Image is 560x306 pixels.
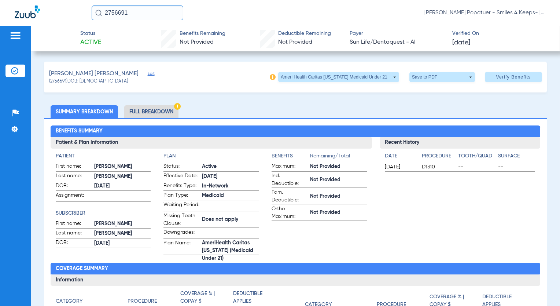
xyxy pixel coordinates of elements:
span: [DATE] [94,240,151,247]
span: Last name: [56,229,92,238]
span: Sun Life/Dentaquest - AI [350,38,446,47]
span: [PERSON_NAME] [PERSON_NAME] [49,69,139,79]
h4: Procedure [422,152,456,160]
span: Ind. Deductible: [272,172,307,187]
span: Not Provided [180,39,214,45]
span: In-Network [202,182,259,190]
h4: Coverage % | Copay $ [180,290,229,305]
span: DOB: [56,182,92,191]
img: info-icon [270,74,276,80]
h4: Subscriber [56,210,151,217]
h4: Deductible Applies [233,290,282,305]
span: First name: [56,220,92,229]
span: Remaining/Total [310,152,367,163]
app-breakdown-title: Tooth/Quad [458,152,495,163]
span: Benefits Type: [163,182,199,191]
span: Status [80,30,101,37]
span: Not Provided [278,39,312,45]
span: [PERSON_NAME] [94,163,151,171]
span: Not Provided [310,193,367,200]
span: [DATE] [94,182,151,190]
span: Plan Type: [163,192,199,200]
span: Not Provided [310,209,367,216]
span: Medicaid [202,192,259,200]
span: [PERSON_NAME] [94,173,151,181]
iframe: Chat Widget [523,271,560,306]
span: [PERSON_NAME] [94,220,151,228]
span: Last name: [56,172,92,181]
span: [PERSON_NAME] [94,230,151,237]
span: Verified On [452,30,548,37]
span: (2756691) DOB: [DEMOGRAPHIC_DATA] [49,79,128,85]
span: Ortho Maximum: [272,205,307,221]
button: Save to PDF [409,72,475,82]
img: Hazard [174,103,181,110]
h3: Patient & Plan Information [51,137,372,149]
span: Not Provided [310,163,367,171]
h2: Coverage Summary [51,263,541,274]
h4: Plan [163,152,259,160]
span: -- [458,163,495,171]
button: Ameri Health Caritas [US_STATE] Medicaid Under 21 [278,72,399,82]
span: Benefits Remaining [180,30,225,37]
h4: Benefits [272,152,310,160]
span: Effective Date: [163,172,199,181]
span: D1310 [422,163,456,171]
span: Plan Name: [163,239,199,255]
span: [DATE] [452,38,470,47]
span: Edit [148,71,154,78]
h3: Recent History [380,137,541,149]
img: hamburger-icon [10,31,21,40]
span: [DATE] [385,163,416,171]
span: Missing Tooth Clause: [163,212,199,227]
app-breakdown-title: Procedure [422,152,456,163]
h4: Procedure [128,298,157,305]
li: Summary Breakdown [51,105,118,118]
app-breakdown-title: Benefits [272,152,310,163]
span: First name: [56,163,92,171]
span: Status: [163,163,199,171]
app-breakdown-title: Date [385,152,416,163]
span: Assignment: [56,192,92,201]
h4: Category [56,298,82,305]
h2: Benefits Summary [51,125,541,137]
span: Payer [350,30,446,37]
h4: Patient [56,152,151,160]
span: Active [80,38,101,47]
span: Not Provided [310,176,367,184]
span: [DATE] [202,173,259,181]
img: Zuub Logo [15,6,40,18]
span: Maximum: [272,163,307,171]
h4: Tooth/Quad [458,152,495,160]
span: -- [498,163,535,171]
li: Full Breakdown [124,105,178,118]
app-breakdown-title: Surface [498,152,535,163]
span: Does not apply [202,216,259,223]
img: Search Icon [95,10,102,16]
span: DOB: [56,239,92,248]
span: AmeriHealth Caritas [US_STATE] (Medicaid Under 21) [202,247,259,255]
h4: Date [385,152,416,160]
span: [PERSON_NAME] Popotuer - Smiles 4 Keeps- [GEOGRAPHIC_DATA] | Abra Dental [424,9,545,17]
span: Downgrades: [163,229,199,238]
span: Fam. Deductible: [272,189,307,204]
span: Deductible Remaining [278,30,331,37]
span: Waiting Period: [163,201,199,211]
span: Verify Benefits [496,74,531,80]
button: Verify Benefits [485,72,542,82]
h3: Information [51,274,541,286]
h4: Surface [498,152,535,160]
input: Search for patients [92,6,183,20]
span: Active [202,163,259,171]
